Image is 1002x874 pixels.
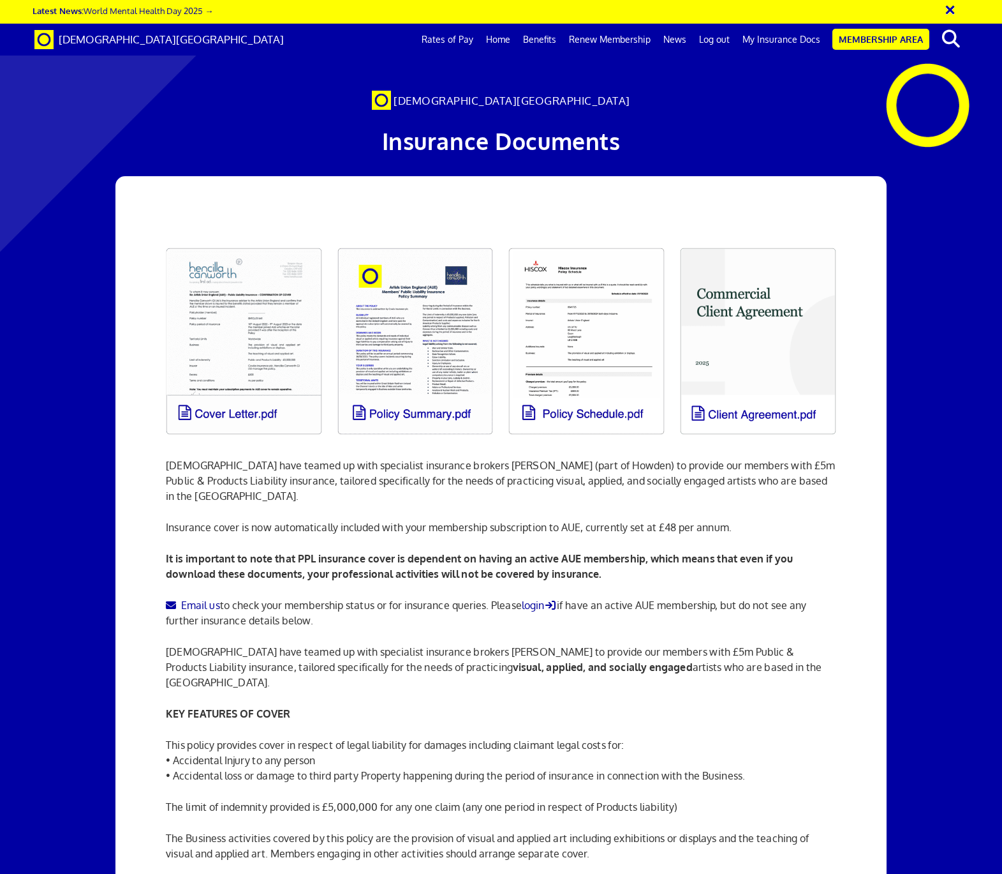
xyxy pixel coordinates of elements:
[522,599,557,612] a: login
[415,24,480,56] a: Rates of Pay
[382,126,621,155] span: Insurance Documents
[25,24,293,56] a: Brand [DEMOGRAPHIC_DATA][GEOGRAPHIC_DATA]
[59,33,284,46] span: [DEMOGRAPHIC_DATA][GEOGRAPHIC_DATA]
[166,737,836,783] p: This policy provides cover in respect of legal liability for damages including claimant legal cos...
[166,552,793,580] b: It is important to note that PPL insurance cover is dependent on having an active AUE membership,...
[166,799,836,815] p: The limit of indemnity provided is £5,000,000 for any one claim (any one period in respect of Pro...
[166,644,836,690] p: [DEMOGRAPHIC_DATA] have teamed up with specialist insurance brokers [PERSON_NAME] to provide our ...
[33,5,84,16] strong: Latest News:
[736,24,827,56] a: My Insurance Docs
[657,24,693,56] a: News
[166,598,836,628] p: to check your membership status or for insurance queries. Please if have an active AUE membership...
[480,24,517,56] a: Home
[832,29,929,50] a: Membership Area
[563,24,657,56] a: Renew Membership
[166,599,219,612] a: Email us
[932,26,971,52] button: search
[166,442,836,504] p: [DEMOGRAPHIC_DATA] have teamed up with specialist insurance brokers [PERSON_NAME] (part of Howden...
[394,94,630,107] span: [DEMOGRAPHIC_DATA][GEOGRAPHIC_DATA]
[513,661,693,674] strong: visual, applied, and socially engaged
[166,831,836,861] p: The Business activities covered by this policy are the provision of visual and applied art includ...
[517,24,563,56] a: Benefits
[166,707,290,720] strong: KEY FEATURES OF COVER
[166,520,836,535] p: Insurance cover is now automatically included with your membership subscription to AUE, currently...
[693,24,736,56] a: Log out
[33,5,213,16] a: Latest News:World Mental Health Day 2025 →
